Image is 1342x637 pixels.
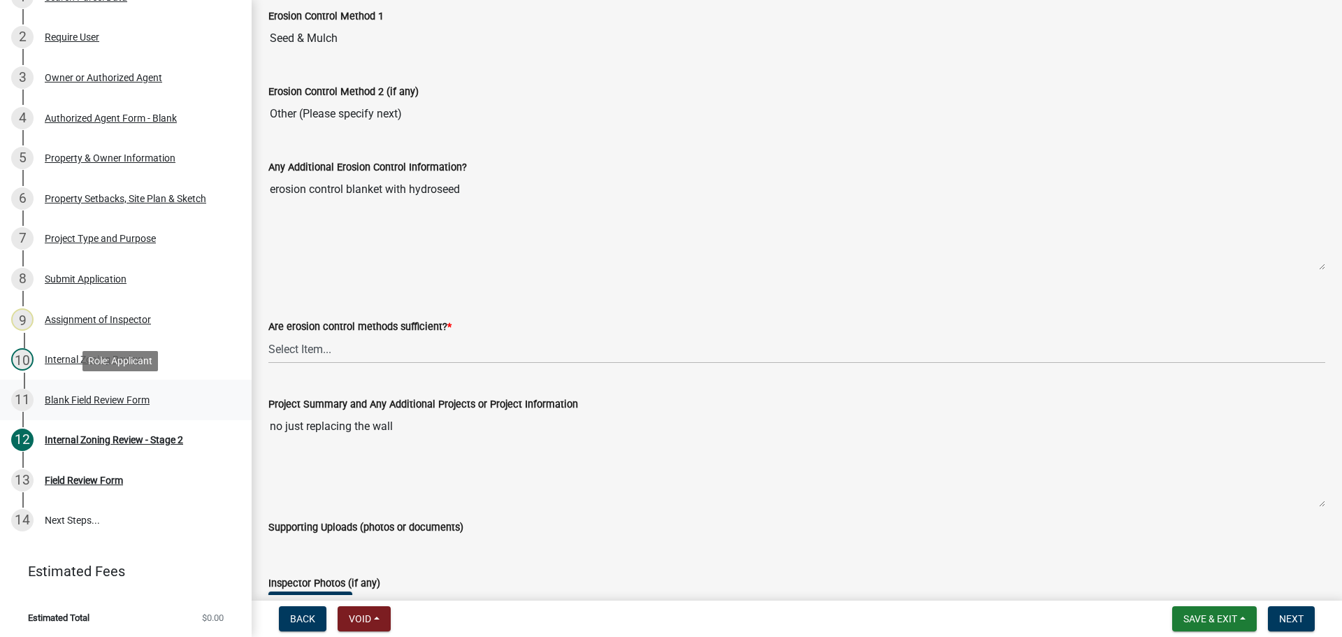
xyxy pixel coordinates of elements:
[202,613,224,622] span: $0.00
[45,113,177,123] div: Authorized Agent Form - Blank
[11,389,34,411] div: 11
[11,147,34,169] div: 5
[268,87,419,97] label: Erosion Control Method 2 (if any)
[11,469,34,492] div: 13
[28,613,89,622] span: Estimated Total
[349,613,371,624] span: Void
[11,509,34,531] div: 14
[45,475,123,485] div: Field Review Form
[45,395,150,405] div: Blank Field Review Form
[11,557,229,585] a: Estimated Fees
[279,606,326,631] button: Back
[268,413,1325,508] textarea: no just replacing the wall
[1268,606,1315,631] button: Next
[268,322,452,332] label: Are erosion control methods sufficient?
[338,606,391,631] button: Void
[268,400,578,410] label: Project Summary and Any Additional Projects or Project Information
[45,274,127,284] div: Submit Application
[268,163,467,173] label: Any Additional Erosion Control Information?
[268,579,380,589] label: Inspector Photos (if any)
[268,12,384,22] label: Erosion Control Method 1
[45,234,156,243] div: Project Type and Purpose
[11,66,34,89] div: 3
[45,153,175,163] div: Property & Owner Information
[45,73,162,83] div: Owner or Authorized Agent
[1279,613,1304,624] span: Next
[45,315,151,324] div: Assignment of Inspector
[11,308,34,331] div: 9
[45,32,99,42] div: Require User
[82,351,158,371] div: Role: Applicant
[11,268,34,290] div: 8
[45,435,183,445] div: Internal Zoning Review - Stage 2
[290,613,315,624] span: Back
[11,429,34,451] div: 12
[11,348,34,371] div: 10
[11,107,34,129] div: 4
[11,26,34,48] div: 2
[268,523,463,533] label: Supporting Uploads (photos or documents)
[1183,613,1237,624] span: Save & Exit
[11,187,34,210] div: 6
[268,176,1325,271] textarea: erosion control blanket with hydroseed
[268,592,352,617] button: Select files
[11,227,34,250] div: 7
[45,355,143,364] div: Internal Zoning Review
[1172,606,1257,631] button: Save & Exit
[45,194,206,203] div: Property Setbacks, Site Plan & Sketch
